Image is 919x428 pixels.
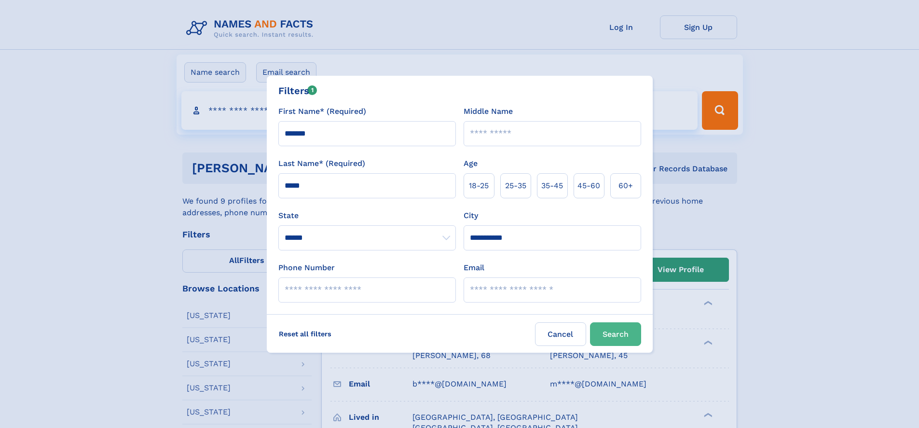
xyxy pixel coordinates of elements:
[590,322,641,346] button: Search
[541,180,563,192] span: 35‑45
[464,262,484,274] label: Email
[464,106,513,117] label: Middle Name
[464,158,478,169] label: Age
[278,210,456,221] label: State
[577,180,600,192] span: 45‑60
[535,322,586,346] label: Cancel
[618,180,633,192] span: 60+
[469,180,489,192] span: 18‑25
[464,210,478,221] label: City
[278,83,317,98] div: Filters
[505,180,526,192] span: 25‑35
[273,322,338,345] label: Reset all filters
[278,262,335,274] label: Phone Number
[278,106,366,117] label: First Name* (Required)
[278,158,365,169] label: Last Name* (Required)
